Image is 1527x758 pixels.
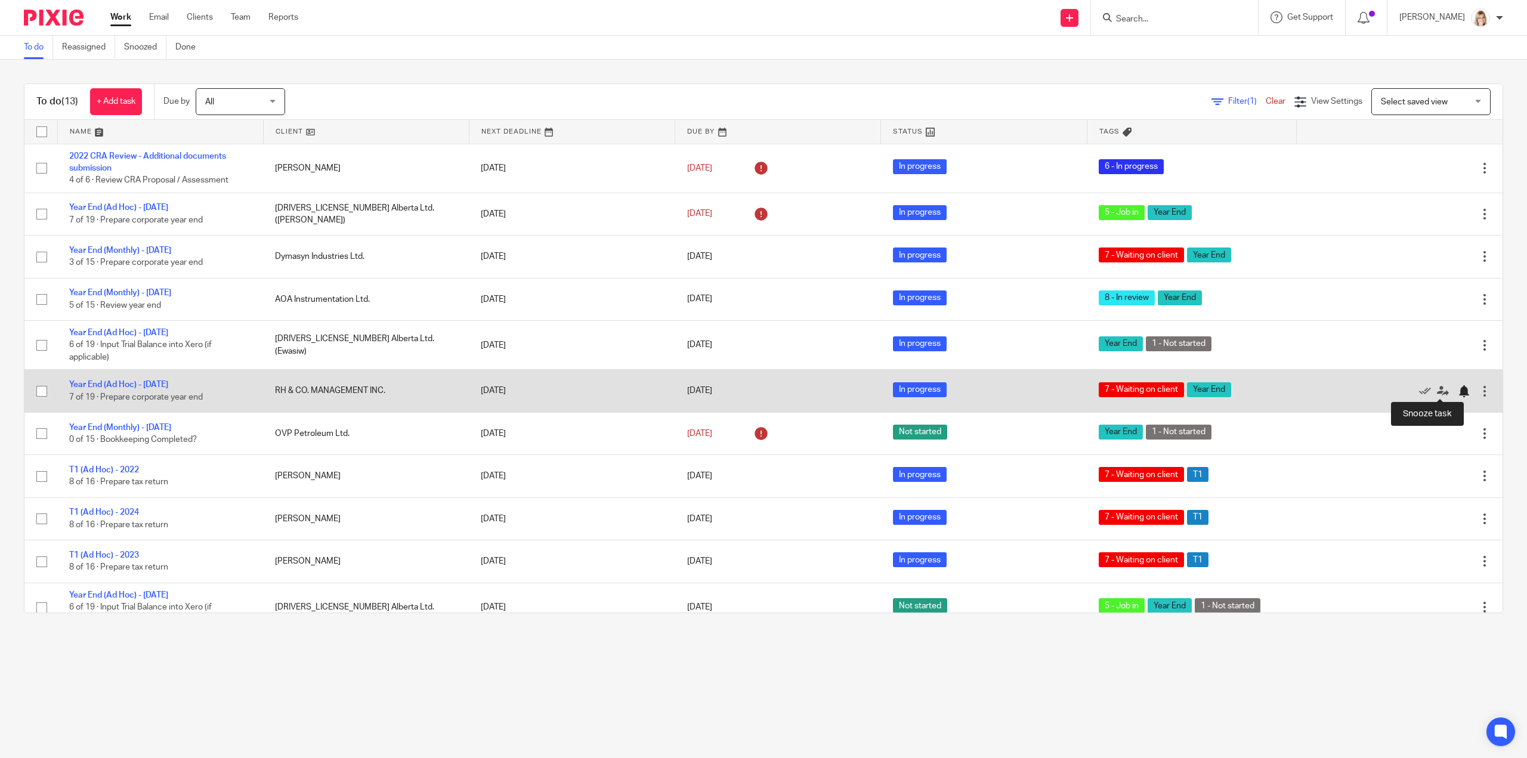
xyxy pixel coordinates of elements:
[263,193,469,235] td: [DRIVERS_LICENSE_NUMBER] Alberta Ltd. ([PERSON_NAME])
[687,387,712,395] span: [DATE]
[1099,159,1164,174] span: 6 - In progress
[263,583,469,632] td: [DRIVERS_LICENSE_NUMBER] Alberta Ltd.
[687,472,712,480] span: [DATE]
[1099,205,1145,220] span: 5 - Job in
[893,552,947,567] span: In progress
[687,515,712,523] span: [DATE]
[61,97,78,106] span: (13)
[69,521,168,529] span: 8 of 16 · Prepare tax return
[263,278,469,320] td: AOA Instrumentation Ltd.
[263,412,469,454] td: OVP Petroleum Ltd.
[187,11,213,23] a: Clients
[69,423,171,432] a: Year End (Monthly) - [DATE]
[69,551,139,559] a: T1 (Ad Hoc) - 2023
[1158,290,1202,305] span: Year End
[69,591,168,599] a: Year End (Ad Hoc) - [DATE]
[69,289,171,297] a: Year End (Monthly) - [DATE]
[1146,425,1211,440] span: 1 - Not started
[1148,598,1192,613] span: Year End
[1187,247,1231,262] span: Year End
[69,380,168,389] a: Year End (Ad Hoc) - [DATE]
[469,144,675,193] td: [DATE]
[893,598,947,613] span: Not started
[893,336,947,351] span: In progress
[1228,97,1266,106] span: Filter
[1099,290,1155,305] span: 8 - In review
[69,508,139,516] a: T1 (Ad Hoc) - 2024
[1146,336,1211,351] span: 1 - Not started
[1419,385,1437,397] a: Mark as done
[263,320,469,369] td: [DRIVERS_LICENSE_NUMBER] Alberta Ltd. (Ewasiw)
[687,429,712,438] span: [DATE]
[687,252,712,261] span: [DATE]
[149,11,169,23] a: Email
[90,88,142,115] a: + Add task
[1099,598,1145,613] span: 5 - Job in
[469,412,675,454] td: [DATE]
[1187,467,1208,482] span: T1
[263,144,469,193] td: [PERSON_NAME]
[469,540,675,583] td: [DATE]
[110,11,131,23] a: Work
[1247,97,1257,106] span: (1)
[893,205,947,220] span: In progress
[268,11,298,23] a: Reports
[124,36,166,59] a: Snoozed
[469,370,675,412] td: [DATE]
[1099,247,1184,262] span: 7 - Waiting on client
[69,478,168,487] span: 8 of 16 · Prepare tax return
[263,497,469,540] td: [PERSON_NAME]
[1187,552,1208,567] span: T1
[1195,598,1260,613] span: 1 - Not started
[163,95,190,107] p: Due by
[69,301,161,310] span: 5 of 15 · Review year end
[1471,8,1490,27] img: Tayler%20Headshot%20Compressed%20Resized%202.jpg
[69,246,171,255] a: Year End (Monthly) - [DATE]
[263,370,469,412] td: RH & CO. MANAGEMENT INC.
[687,164,712,172] span: [DATE]
[1266,97,1285,106] a: Clear
[1099,552,1184,567] span: 7 - Waiting on client
[263,455,469,497] td: [PERSON_NAME]
[69,466,139,474] a: T1 (Ad Hoc) - 2022
[69,341,212,362] span: 6 of 19 · Input Trial Balance into Xero (if applicable)
[1099,510,1184,525] span: 7 - Waiting on client
[893,290,947,305] span: In progress
[24,36,53,59] a: To do
[469,320,675,369] td: [DATE]
[469,497,675,540] td: [DATE]
[62,36,115,59] a: Reassigned
[893,159,947,174] span: In progress
[1187,510,1208,525] span: T1
[36,95,78,108] h1: To do
[175,36,205,59] a: Done
[1099,425,1143,440] span: Year End
[893,382,947,397] span: In progress
[893,510,947,525] span: In progress
[893,467,947,482] span: In progress
[1148,205,1192,220] span: Year End
[69,329,168,337] a: Year End (Ad Hoc) - [DATE]
[1099,382,1184,397] span: 7 - Waiting on client
[469,583,675,632] td: [DATE]
[69,216,203,224] span: 7 of 19 · Prepare corporate year end
[69,203,168,212] a: Year End (Ad Hoc) - [DATE]
[69,258,203,267] span: 3 of 15 · Prepare corporate year end
[893,247,947,262] span: In progress
[231,11,251,23] a: Team
[1311,97,1362,106] span: View Settings
[469,236,675,278] td: [DATE]
[1099,336,1143,351] span: Year End
[69,603,212,624] span: 6 of 19 · Input Trial Balance into Xero (if applicable)
[69,393,203,401] span: 7 of 19 · Prepare corporate year end
[69,435,197,444] span: 0 of 15 · Bookkeeping Completed?
[24,10,84,26] img: Pixie
[263,236,469,278] td: Dymasyn Industries Ltd.
[469,278,675,320] td: [DATE]
[687,557,712,565] span: [DATE]
[1115,14,1222,25] input: Search
[69,152,226,172] a: 2022 CRA Review - Additional documents submission
[1099,467,1184,482] span: 7 - Waiting on client
[687,341,712,349] span: [DATE]
[469,193,675,235] td: [DATE]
